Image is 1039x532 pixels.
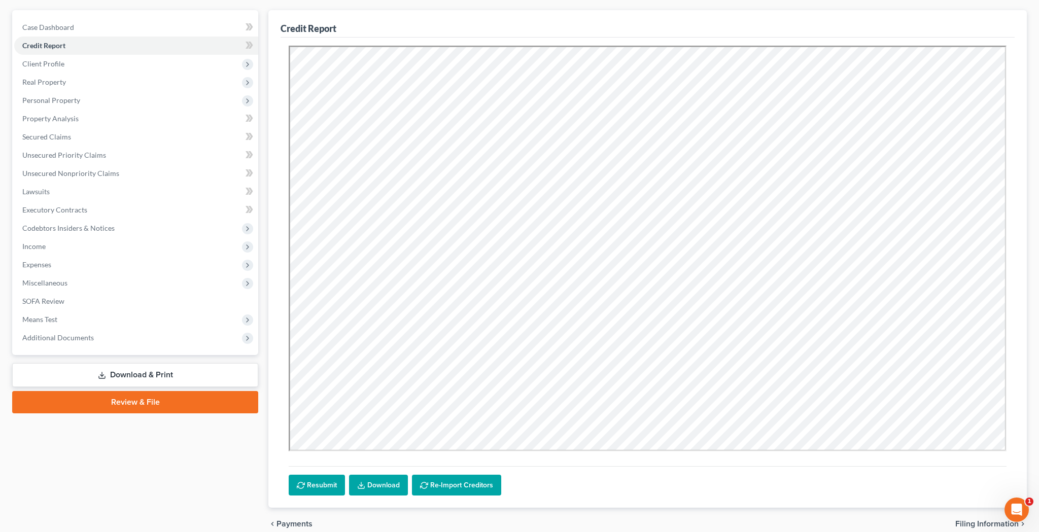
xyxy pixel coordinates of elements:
[14,201,258,219] a: Executory Contracts
[22,260,51,269] span: Expenses
[22,315,57,324] span: Means Test
[22,132,71,141] span: Secured Claims
[1025,498,1033,506] span: 1
[22,187,50,196] span: Lawsuits
[14,37,258,55] a: Credit Report
[412,475,501,496] button: Re-Import Creditors
[14,146,258,164] a: Unsecured Priority Claims
[14,292,258,310] a: SOFA Review
[22,333,94,342] span: Additional Documents
[22,151,106,159] span: Unsecured Priority Claims
[12,363,258,387] a: Download & Print
[22,205,87,214] span: Executory Contracts
[1005,498,1029,522] iframe: Intercom live chat
[1019,520,1027,528] i: chevron_right
[289,475,345,496] button: Resubmit
[955,520,1019,528] span: Filing Information
[14,183,258,201] a: Lawsuits
[14,164,258,183] a: Unsecured Nonpriority Claims
[22,242,46,251] span: Income
[22,23,74,31] span: Case Dashboard
[14,110,258,128] a: Property Analysis
[22,114,79,123] span: Property Analysis
[268,520,276,528] i: chevron_left
[22,169,119,178] span: Unsecured Nonpriority Claims
[281,22,336,34] div: Credit Report
[22,78,66,86] span: Real Property
[14,128,258,146] a: Secured Claims
[276,520,313,528] span: Payments
[22,96,80,104] span: Personal Property
[22,297,64,305] span: SOFA Review
[12,391,258,413] a: Review & File
[22,278,67,287] span: Miscellaneous
[22,41,65,50] span: Credit Report
[14,18,258,37] a: Case Dashboard
[22,224,115,232] span: Codebtors Insiders & Notices
[955,520,1027,528] button: Filing Information chevron_right
[349,475,408,496] a: Download
[268,520,313,528] button: chevron_left Payments
[22,59,64,68] span: Client Profile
